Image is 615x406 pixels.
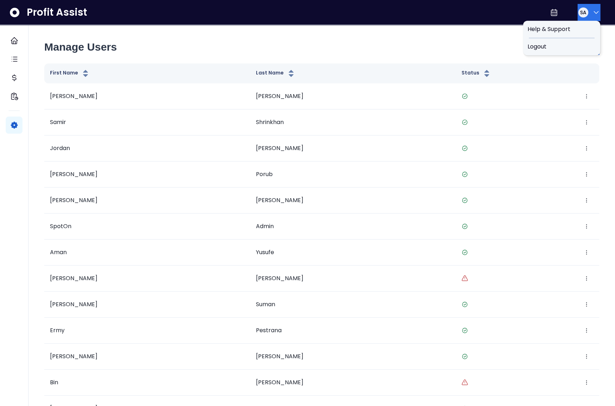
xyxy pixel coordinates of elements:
[50,92,97,100] span: [PERSON_NAME]
[256,196,303,204] span: [PERSON_NAME]
[50,300,97,308] span: [PERSON_NAME]
[256,144,303,152] span: [PERSON_NAME]
[580,9,586,16] span: SA
[256,274,303,282] span: [PERSON_NAME]
[256,170,273,178] span: Porub
[50,248,67,256] span: Aman
[44,41,117,53] h2: Manage Users
[50,170,97,178] span: [PERSON_NAME]
[256,248,274,256] span: Yusufe
[50,222,71,230] span: SpotOn
[527,25,596,34] span: Help & Support
[50,378,58,386] span: Bin
[256,300,275,308] span: Suman
[256,378,303,386] span: [PERSON_NAME]
[256,69,296,78] button: Last Name
[50,144,70,152] span: Jordan
[462,69,491,78] button: Status
[50,352,97,360] span: [PERSON_NAME]
[50,326,65,334] span: Ermy
[256,222,274,230] span: Admin
[50,69,90,78] button: First Name
[50,274,97,282] span: [PERSON_NAME]
[27,6,87,19] span: Profit Assist
[50,196,97,204] span: [PERSON_NAME]
[256,352,303,360] span: [PERSON_NAME]
[256,118,284,126] span: Shrinkhan
[256,92,303,100] span: [PERSON_NAME]
[256,326,282,334] span: Pestrana
[50,118,66,126] span: Samir
[527,42,596,51] span: Logout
